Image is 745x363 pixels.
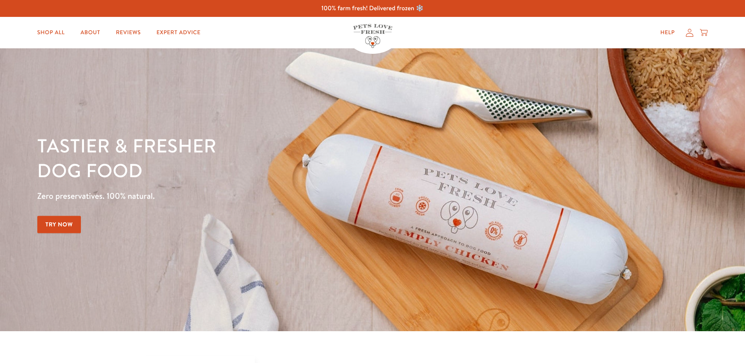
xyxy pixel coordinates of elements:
[37,134,484,183] h1: Tastier & fresher dog food
[31,25,71,40] a: Shop All
[110,25,147,40] a: Reviews
[654,25,681,40] a: Help
[150,25,207,40] a: Expert Advice
[74,25,106,40] a: About
[37,189,484,203] p: Zero preservatives. 100% natural.
[353,24,392,48] img: Pets Love Fresh
[37,216,81,233] a: Try Now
